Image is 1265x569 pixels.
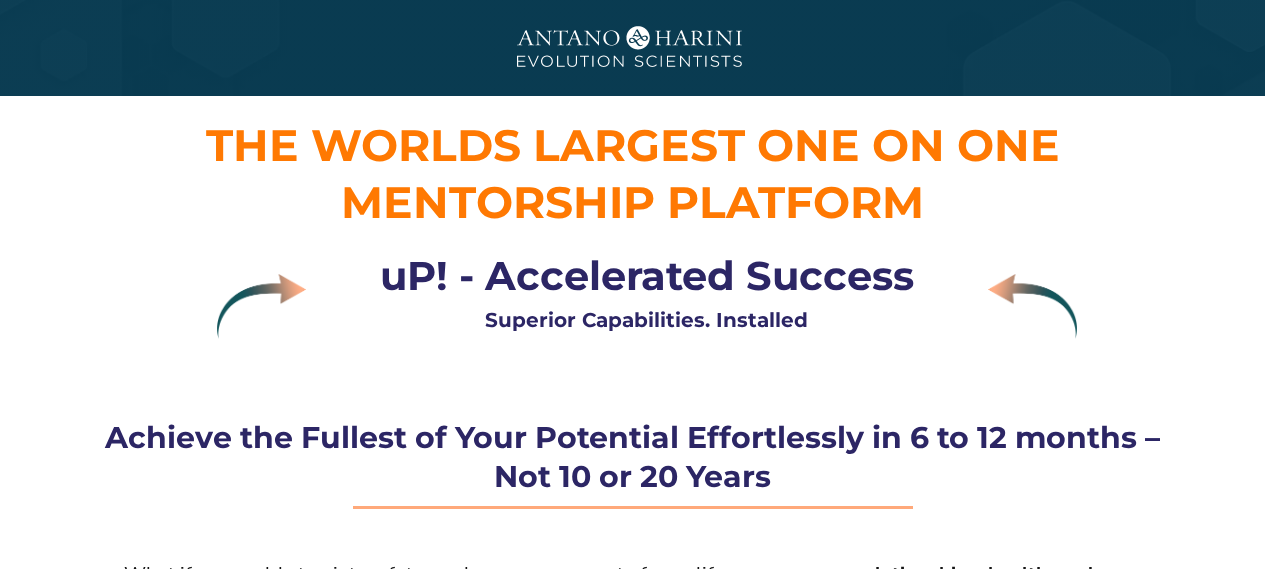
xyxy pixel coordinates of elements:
[383,175,924,229] span: entorship Platform
[105,419,1160,495] strong: Achieve the Fullest of Your Potential Effortlessly in 6 to 12 months – Not 10 or 20 Years
[380,251,914,300] strong: uP! - Accelerated Success
[485,308,808,332] strong: Superior Capabilities. Installed
[988,274,1077,339] img: Layer 9 copy
[217,274,306,339] img: Layer 9
[483,11,783,86] img: A&H_Ev png
[206,118,1060,229] span: THE WORLDS LARGEST ONE ON ONE M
